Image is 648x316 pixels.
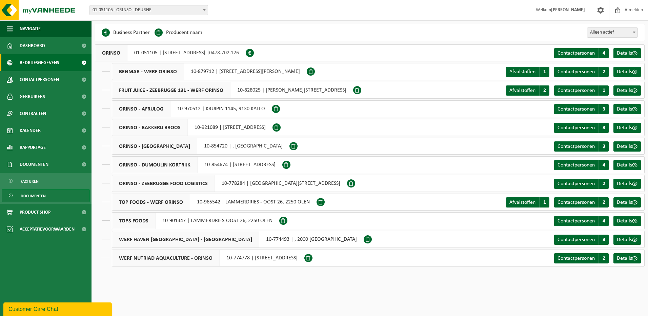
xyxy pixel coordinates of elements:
[20,20,41,37] span: Navigatie
[20,37,45,54] span: Dashboard
[613,253,641,263] a: Details
[112,250,304,266] div: 10-774778 | [STREET_ADDRESS]
[613,123,641,133] a: Details
[617,181,632,186] span: Details
[112,231,364,248] div: 10-774493 | , 2000 [GEOGRAPHIC_DATA]
[599,253,609,263] span: 2
[587,27,638,38] span: Alleen actief
[506,67,549,77] a: Afvalstoffen 1
[20,54,59,71] span: Bedrijfsgegevens
[551,7,585,13] strong: [PERSON_NAME]
[617,200,632,205] span: Details
[2,189,90,202] a: Documenten
[617,256,632,261] span: Details
[112,63,307,80] div: 10-879712 | [STREET_ADDRESS][PERSON_NAME]
[554,253,609,263] a: Contactpersonen 2
[617,69,632,75] span: Details
[554,179,609,189] a: Contactpersonen 2
[554,141,609,152] a: Contactpersonen 3
[599,179,609,189] span: 2
[599,216,609,226] span: 4
[2,175,90,187] a: Facturen
[20,204,50,221] span: Product Shop
[554,235,609,245] a: Contactpersonen 3
[554,67,609,77] a: Contactpersonen 2
[112,82,353,99] div: 10-828025 | [PERSON_NAME][STREET_ADDRESS]
[554,85,609,96] a: Contactpersonen 1
[95,45,127,61] span: ORINSO
[102,27,150,38] li: Business Partner
[599,85,609,96] span: 1
[587,28,637,37] span: Alleen actief
[90,5,208,15] span: 01-051105 - ORINSO - DEURNE
[112,119,188,136] span: ORINSO - BAKKERIJ BROOS
[112,100,272,117] div: 10-970512 | KRUIPIN 1145, 9130 KALLO
[558,144,595,149] span: Contactpersonen
[558,256,595,261] span: Contactpersonen
[617,88,632,93] span: Details
[112,157,198,173] span: ORINSO - DUMOULIN KORTRIJK
[112,63,184,80] span: BENMAR - WERF ORINSO
[539,67,549,77] span: 1
[509,69,535,75] span: Afvalstoffen
[599,123,609,133] span: 3
[112,138,289,155] div: 10-854720 | , [GEOGRAPHIC_DATA]
[599,48,609,58] span: 4
[599,160,609,170] span: 4
[617,218,632,224] span: Details
[112,194,190,210] span: TOP FOODS - WERF ORINSO
[509,200,535,205] span: Afvalstoffen
[3,301,113,316] iframe: chat widget
[112,175,347,192] div: 10-778284 | [GEOGRAPHIC_DATA][STREET_ADDRESS]
[554,104,609,114] a: Contactpersonen 3
[558,218,595,224] span: Contactpersonen
[112,213,156,229] span: TOPS FOODS
[554,123,609,133] a: Contactpersonen 3
[112,212,279,229] div: 10-901347 | LAMMERDRIES-OOST 26, 2250 OLEN
[617,162,632,168] span: Details
[554,160,609,170] a: Contactpersonen 4
[112,250,220,266] span: WERF NUTRIAD AQUACULTURE - ORINSO
[554,197,609,208] a: Contactpersonen 2
[558,69,595,75] span: Contactpersonen
[20,122,41,139] span: Kalender
[617,125,632,131] span: Details
[20,88,45,105] span: Gebruikers
[20,71,59,88] span: Contactpersonen
[613,67,641,77] a: Details
[20,139,46,156] span: Rapportage
[112,175,215,192] span: ORINSO - ZEEBRUGGE FOOD LOGISTICS
[613,85,641,96] a: Details
[112,82,230,98] span: FRUIT JUICE - ZEEBRUGGE 131 - WERF ORINSO
[20,156,48,173] span: Documenten
[112,119,272,136] div: 10-921089 | [STREET_ADDRESS]
[617,51,632,56] span: Details
[554,216,609,226] a: Contactpersonen 4
[554,48,609,58] a: Contactpersonen 4
[112,101,170,117] span: ORINSO - AFRULOG
[20,221,75,238] span: Acceptatievoorwaarden
[613,48,641,58] a: Details
[155,27,202,38] li: Producent naam
[209,50,239,56] span: 0478.702.126
[506,197,549,208] a: Afvalstoffen 1
[112,231,259,248] span: WERF HAVEN [GEOGRAPHIC_DATA] - [GEOGRAPHIC_DATA]
[20,105,46,122] span: Contracten
[21,190,46,202] span: Documenten
[613,235,641,245] a: Details
[112,194,317,211] div: 10-965542 | LAMMERDRIES - OOST 26, 2250 OLEN
[21,175,39,188] span: Facturen
[558,106,595,112] span: Contactpersonen
[558,125,595,131] span: Contactpersonen
[539,197,549,208] span: 1
[613,141,641,152] a: Details
[509,88,535,93] span: Afvalstoffen
[539,85,549,96] span: 2
[599,141,609,152] span: 3
[617,144,632,149] span: Details
[558,88,595,93] span: Contactpersonen
[558,200,595,205] span: Contactpersonen
[613,179,641,189] a: Details
[506,85,549,96] a: Afvalstoffen 2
